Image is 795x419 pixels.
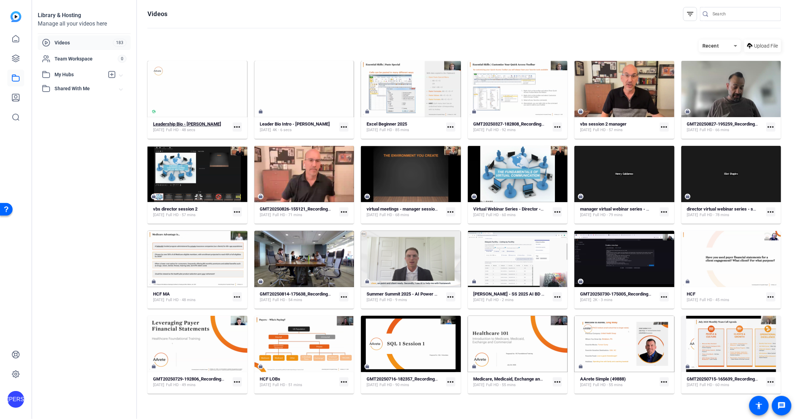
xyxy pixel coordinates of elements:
[367,291,447,297] strong: Summer Summit 2025 - AI Power Users
[166,382,196,388] span: Full HD - 49 mins
[260,206,352,212] strong: GMT20250826-155121_Recording_1920x1080
[380,127,409,133] span: Full HD - 85 mins
[339,122,348,132] mat-icon: more_horiz
[486,212,516,218] span: Full HD - 60 mins
[474,291,550,303] a: [PERSON_NAME] - SS 2025 AI BD Case v2[DATE]Full HD - 2 mins
[486,382,516,388] span: Full HD - 55 mins
[474,376,568,382] strong: Medicare, Medicaid, Exchange and Commercial
[38,11,131,20] div: Library & Hosting
[744,40,781,52] button: Upload File
[474,297,485,303] span: [DATE]
[687,382,698,388] span: [DATE]
[273,297,303,303] span: Full HD - 54 mins
[580,376,657,388] a: AArete Simple (49888)[DATE]Full HD - 55 mins
[233,292,242,301] mat-icon: more_horiz
[700,127,730,133] span: Full HD - 66 mins
[553,122,562,132] mat-icon: more_horiz
[273,382,303,388] span: Full HD - 51 mins
[660,377,669,386] mat-icon: more_horiz
[766,292,775,301] mat-icon: more_horiz
[766,122,775,132] mat-icon: more_horiz
[367,206,441,212] strong: virtual meetings - manager session 1
[687,376,779,382] strong: GMT20250715-165639_Recording_1920x1200
[233,377,242,386] mat-icon: more_horiz
[367,212,378,218] span: [DATE]
[153,382,164,388] span: [DATE]
[153,291,230,303] a: HCF MA[DATE]Full HD - 48 mins
[474,206,550,218] a: Virtual Webinar Series - Director - Session 1[DATE]Full HD - 60 mins
[474,212,485,218] span: [DATE]
[166,212,196,218] span: Full HD - 57 mins
[700,382,730,388] span: Full HD - 60 mins
[755,402,763,410] mat-icon: accessibility
[580,376,626,382] strong: AArete Simple (49888)
[474,382,485,388] span: [DATE]
[367,376,459,382] strong: GMT20250716-182357_Recording_1920x1200
[580,206,665,212] strong: manager virtual webinar series - session 1
[593,127,623,133] span: Full HD - 57 mins
[55,85,120,92] span: Shared With Me
[686,10,694,18] mat-icon: filter_list
[153,206,230,218] a: vbs director session 2[DATE]Full HD - 57 mins
[233,207,242,216] mat-icon: more_horiz
[553,292,562,301] mat-icon: more_horiz
[153,376,245,382] strong: GMT20250729-192806_Recording_1920x1080
[367,291,443,303] a: Summer Summit 2025 - AI Power Users[DATE]Full HD - 9 mins
[55,39,113,46] span: Videos
[474,376,550,388] a: Medicare, Medicaid, Exchange and Commercial[DATE]Full HD - 55 mins
[446,292,455,301] mat-icon: more_horiz
[580,382,591,388] span: [DATE]
[7,391,24,408] div: [PERSON_NAME]
[687,121,779,127] strong: GMT20250827-195259_Recording_1920x1080
[367,376,443,388] a: GMT20250716-182357_Recording_1920x1200[DATE]Full HD - 90 mins
[260,297,271,303] span: [DATE]
[166,127,195,133] span: Full HD - 48 secs
[660,292,669,301] mat-icon: more_horiz
[153,297,164,303] span: [DATE]
[580,121,657,133] a: vbs session 2 manager[DATE]Full HD - 57 mins
[687,127,698,133] span: [DATE]
[10,11,21,22] img: blue-gradient.svg
[367,121,443,133] a: Excel Beginner 2025[DATE]Full HD - 85 mins
[367,297,378,303] span: [DATE]
[380,297,407,303] span: Full HD - 9 mins
[380,212,409,218] span: Full HD - 68 mins
[593,297,613,303] span: 2K - 3 mins
[687,212,698,218] span: [DATE]
[446,207,455,216] mat-icon: more_horiz
[687,121,764,133] a: GMT20250827-195259_Recording_1920x1080[DATE]Full HD - 66 mins
[260,291,352,297] strong: GMT20250814-175638_Recording_1920x1080
[553,377,562,386] mat-icon: more_horiz
[687,291,696,297] strong: HCF
[273,127,292,133] span: 4K - 6 secs
[339,207,348,216] mat-icon: more_horiz
[260,291,337,303] a: GMT20250814-175638_Recording_1920x1080[DATE]Full HD - 54 mins
[153,127,164,133] span: [DATE]
[367,382,378,388] span: [DATE]
[702,43,719,49] span: Recent
[700,297,730,303] span: Full HD - 45 mins
[260,382,271,388] span: [DATE]
[580,127,591,133] span: [DATE]
[153,291,170,297] strong: HCF MA
[367,121,407,127] strong: Excel Beginner 2025
[474,206,562,212] strong: Virtual Webinar Series - Director - Session 1
[660,207,669,216] mat-icon: more_horiz
[778,402,786,410] mat-icon: message
[166,297,196,303] span: Full HD - 48 mins
[260,212,271,218] span: [DATE]
[153,121,230,133] a: Leadership Bio - [PERSON_NAME][DATE]Full HD - 48 secs
[153,206,197,212] strong: vbs director session 2
[580,121,627,127] strong: vbs session 2 manager
[367,127,378,133] span: [DATE]
[687,206,770,212] strong: director virtual webinar series - session 1
[687,206,764,218] a: director virtual webinar series - session 1[DATE]Full HD - 78 mins
[38,81,131,95] mat-expansion-panel-header: Shared With Me
[113,39,127,47] span: 183
[486,297,514,303] span: Full HD - 2 mins
[553,207,562,216] mat-icon: more_horiz
[660,122,669,132] mat-icon: more_horiz
[580,297,591,303] span: [DATE]
[766,377,775,386] mat-icon: more_horiz
[260,121,330,127] strong: Leader Bio Intro - [PERSON_NAME]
